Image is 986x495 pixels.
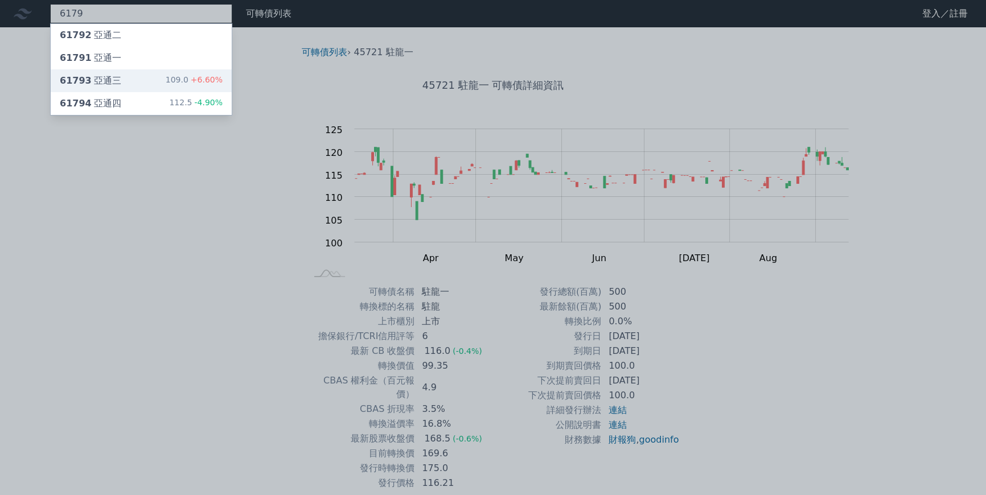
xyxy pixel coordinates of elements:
[51,24,232,47] a: 61792亞通二
[60,74,121,88] div: 亞通三
[60,52,92,63] span: 61791
[60,28,121,42] div: 亞通二
[51,92,232,115] a: 61794亞通四 112.5-4.90%
[929,440,986,495] div: 聊天小工具
[929,440,986,495] iframe: Chat Widget
[51,47,232,69] a: 61791亞通一
[192,98,223,107] span: -4.90%
[60,51,121,65] div: 亞通一
[51,69,232,92] a: 61793亞通三 109.0+6.60%
[60,30,92,40] span: 61792
[60,97,121,110] div: 亞通四
[188,75,223,84] span: +6.60%
[60,75,92,86] span: 61793
[60,98,92,109] span: 61794
[166,74,223,88] div: 109.0
[169,97,223,110] div: 112.5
